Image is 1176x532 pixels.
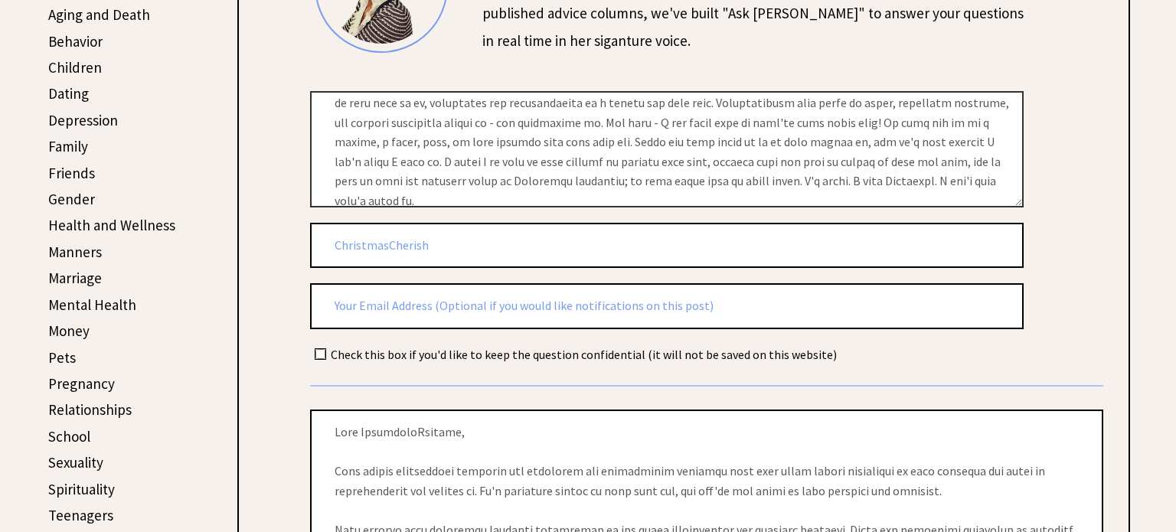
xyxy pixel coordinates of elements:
[48,480,115,498] a: Spirituality
[48,295,136,314] a: Mental Health
[48,216,175,234] a: Health and Wellness
[48,427,90,446] a: School
[48,190,95,208] a: Gender
[48,111,118,129] a: Depression
[310,223,1024,269] input: Your Name or Nickname (Optional)
[48,164,95,182] a: Friends
[48,32,103,51] a: Behavior
[48,321,90,340] a: Money
[330,346,838,363] td: Check this box if you'd like to keep the question confidential (it will not be saved on this webs...
[48,84,89,103] a: Dating
[48,348,76,367] a: Pets
[48,506,113,524] a: Teenagers
[48,58,102,77] a: Children
[48,5,150,24] a: Aging and Death
[310,283,1024,329] input: Your Email Address (Optional if you would like notifications on this post)
[48,269,102,287] a: Marriage
[48,137,88,155] a: Family
[48,400,132,419] a: Relationships
[48,243,102,261] a: Manners
[48,453,103,472] a: Sexuality
[48,374,115,393] a: Pregnancy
